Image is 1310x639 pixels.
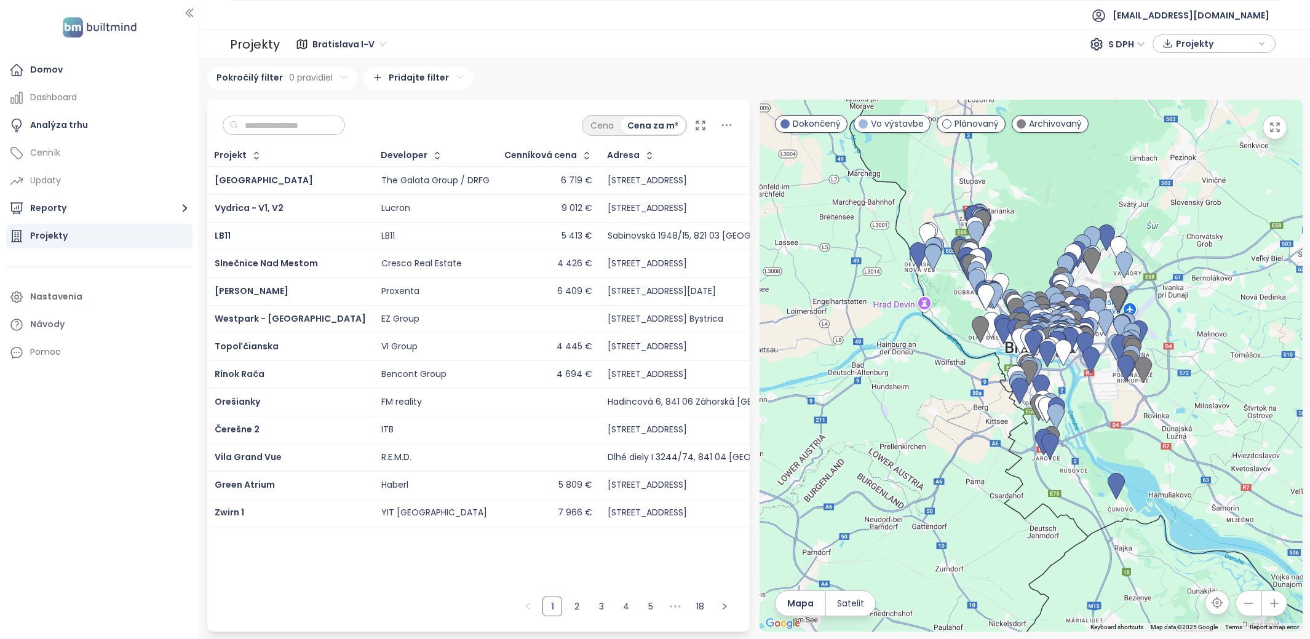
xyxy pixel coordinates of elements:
button: left [518,597,538,616]
a: Domov [6,58,193,82]
a: Analýza trhu [6,113,193,138]
div: Cenník [30,145,60,161]
li: Nasledujúcich 5 strán [665,597,685,616]
a: 5 [641,597,660,616]
div: Bencont Group [381,369,447,380]
div: Updaty [30,173,61,188]
div: ITB [381,424,394,435]
li: 18 [690,597,710,616]
span: Mapa [787,597,814,610]
div: 5 413 € [562,231,592,242]
div: [STREET_ADDRESS] Bystrica [608,314,723,325]
div: Analýza trhu [30,117,88,133]
a: Vila Grand Vue [215,451,282,463]
a: Dashboard [6,85,193,110]
div: Adresa [607,151,640,159]
div: Hadincová 6, 841 06 Záhorská [GEOGRAPHIC_DATA], [GEOGRAPHIC_DATA] [608,397,922,408]
div: EZ Group [381,314,419,325]
div: 9 012 € [562,203,592,214]
a: Open this area in Google Maps (opens a new window) [763,616,803,632]
span: [EMAIL_ADDRESS][DOMAIN_NAME] [1113,1,1269,30]
span: Vo výstavbe [871,117,924,130]
div: Cenníková cena [504,151,577,159]
div: 6 719 € [561,175,592,186]
div: Dlhé diely I 3244/74, 841 04 [GEOGRAPHIC_DATA], [GEOGRAPHIC_DATA] [608,452,914,463]
div: The Galata Group / DRFG [381,175,490,186]
div: Návody [30,317,65,332]
div: [STREET_ADDRESS] [608,341,687,352]
li: Nasledujúca strana [715,597,734,616]
span: Čerešne 2 [215,423,260,435]
div: Proxenta [381,286,419,297]
span: Topoľčianska [215,340,279,352]
div: Pomoc [30,344,61,360]
div: FM reality [381,397,422,408]
div: Haberl [381,480,408,491]
div: 7 966 € [558,507,592,518]
div: Developer [381,151,427,159]
div: Sabinovská 1948/15, 821 03 [GEOGRAPHIC_DATA], [GEOGRAPHIC_DATA] [608,231,907,242]
div: Cresco Real Estate [381,258,462,269]
span: Slnečnice Nad Mestom [215,257,318,269]
img: Google [763,616,803,632]
div: Pokročilý filter [207,67,357,90]
span: ••• [665,597,685,616]
div: [STREET_ADDRESS] [608,424,687,435]
li: 2 [567,597,587,616]
button: right [715,597,734,616]
span: Archivovaný [1029,117,1082,130]
div: [STREET_ADDRESS] [608,203,687,214]
div: 5 809 € [558,480,592,491]
div: Cena za m² [621,117,685,134]
button: Mapa [776,591,825,616]
span: Projekty [1176,34,1255,53]
span: S DPH [1108,35,1145,54]
div: Pomoc [6,340,193,365]
div: 4 426 € [557,258,592,269]
a: 4 [617,597,635,616]
button: Reporty [6,196,193,221]
div: Dashboard [30,90,77,105]
li: 3 [592,597,611,616]
li: 5 [641,597,661,616]
div: R.E.M.D. [381,452,411,463]
img: logo [59,15,140,40]
a: Report a map error [1250,624,1299,630]
div: VI Group [381,341,418,352]
a: Green Atrium [215,478,275,491]
a: [PERSON_NAME] [215,285,288,297]
a: 2 [568,597,586,616]
div: Domov [30,62,63,77]
span: Map data ©2025 Google [1151,624,1218,630]
a: Nastavenia [6,285,193,309]
a: Westpark - [GEOGRAPHIC_DATA] [215,312,366,325]
div: Pridajte filter [363,67,474,90]
a: Terms (opens in new tab) [1225,624,1242,630]
span: Vydrica - V1, V2 [215,202,284,214]
button: Satelit [826,591,875,616]
div: Lucron [381,203,410,214]
a: Updaty [6,169,193,193]
a: Projekty [6,224,193,248]
a: Zwirn 1 [215,506,244,518]
li: 1 [542,597,562,616]
a: Orešianky [215,395,260,408]
div: [STREET_ADDRESS] [608,480,687,491]
a: 3 [592,597,611,616]
div: Projekty [30,228,68,244]
span: Rínok Rača [215,368,264,380]
a: LB11 [215,229,231,242]
a: [GEOGRAPHIC_DATA] [215,174,313,186]
div: 6 409 € [557,286,592,297]
div: [STREET_ADDRESS] [608,258,687,269]
div: Projekt [214,151,247,159]
span: right [721,603,728,610]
